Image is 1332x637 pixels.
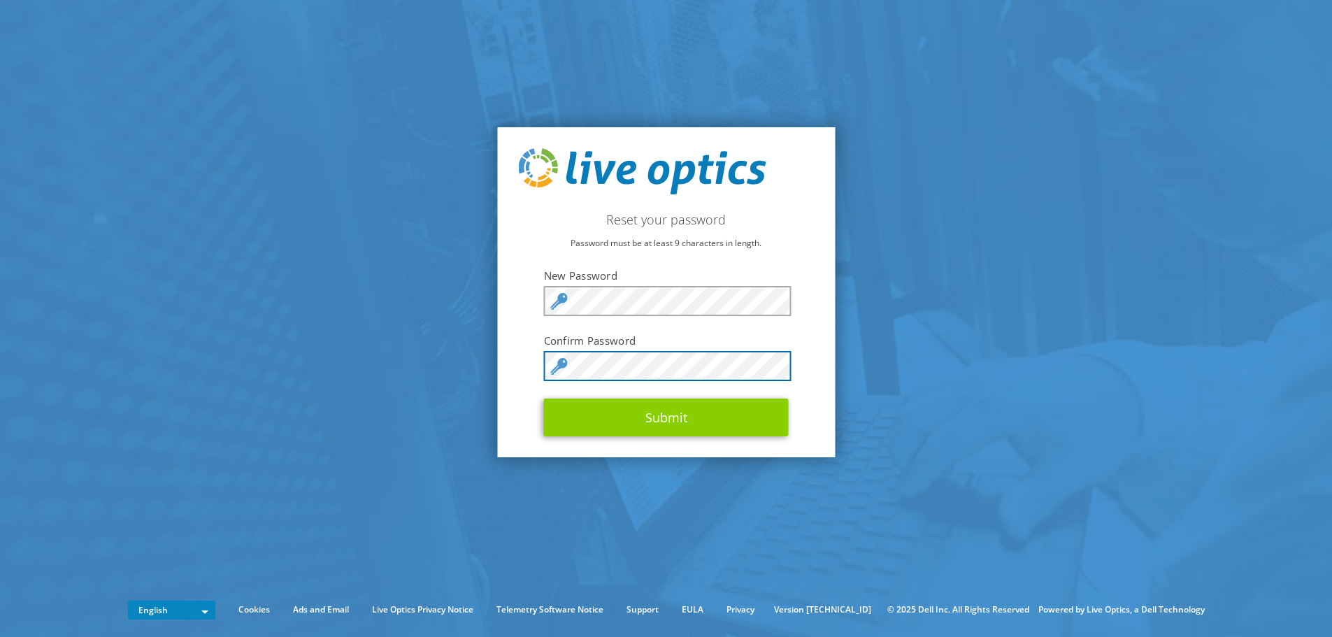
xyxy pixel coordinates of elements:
[518,236,814,251] p: Password must be at least 9 characters in length.
[616,602,669,617] a: Support
[518,148,766,194] img: live_optics_svg.svg
[716,602,765,617] a: Privacy
[544,269,789,282] label: New Password
[544,399,789,436] button: Submit
[228,602,280,617] a: Cookies
[1038,602,1205,617] li: Powered by Live Optics, a Dell Technology
[282,602,359,617] a: Ads and Email
[671,602,714,617] a: EULA
[518,212,814,227] h2: Reset your password
[544,334,789,348] label: Confirm Password
[880,602,1036,617] li: © 2025 Dell Inc. All Rights Reserved
[767,602,878,617] li: Version [TECHNICAL_ID]
[361,602,484,617] a: Live Optics Privacy Notice
[486,602,614,617] a: Telemetry Software Notice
